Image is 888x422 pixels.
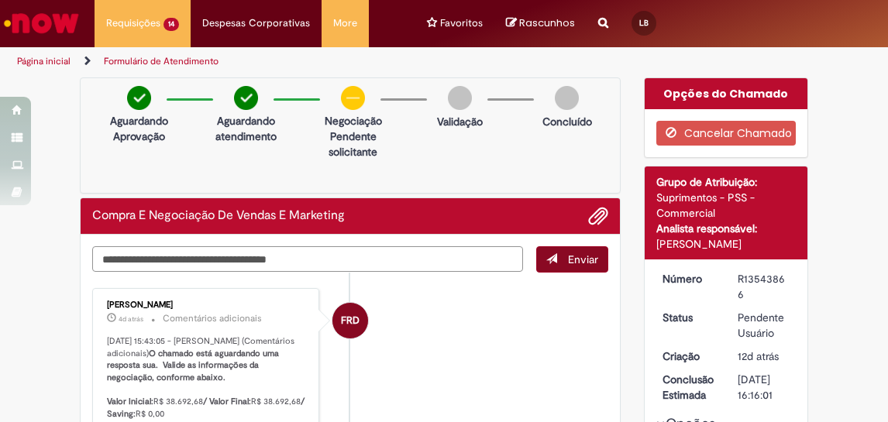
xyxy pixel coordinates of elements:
button: Cancelar Chamado [656,121,797,146]
ul: Trilhas de página [12,47,506,76]
b: / Saving: [107,396,307,420]
h2: Compra E Negociação De Vendas E Marketing Histórico de tíquete [92,209,345,223]
div: Flavia Ribeiro Da Rosa [332,303,368,338]
span: Enviar [568,252,598,266]
span: FRD [341,302,360,339]
span: 4d atrás [119,314,143,324]
p: Aguardando atendimento [215,113,277,144]
span: Despesas Corporativas [202,15,310,31]
div: Suprimentos - PSS - Commercial [656,190,797,221]
p: Negociação [325,113,382,129]
div: [PERSON_NAME] [656,236,797,252]
a: No momento, sua lista de rascunhos tem 0 Itens [506,15,575,30]
time: 25/09/2025 15:43:06 [119,314,143,324]
dt: Número [651,271,727,286]
b: / Valor Final: [203,396,251,407]
div: 17/09/2025 14:15:55 [738,348,790,364]
div: [PERSON_NAME] [107,300,307,310]
img: ServiceNow [2,8,81,39]
span: Rascunhos [519,15,575,30]
dt: Conclusão Estimada [651,372,727,403]
time: 17/09/2025 14:15:55 [738,349,779,363]
p: Pendente solicitante [325,129,382,160]
textarea: Digite sua mensagem aqui... [92,246,523,272]
dt: Criação [651,348,727,364]
p: Validação [437,114,483,129]
div: R13543866 [738,271,790,302]
div: [DATE] 16:16:01 [738,372,790,403]
button: Enviar [536,246,608,273]
img: circle-minus.png [341,86,365,110]
span: Requisições [106,15,160,31]
span: Favoritos [440,15,483,31]
dt: Status [651,310,727,325]
p: Aguardando Aprovação [110,113,168,144]
img: check-circle-green.png [127,86,151,110]
div: Opções do Chamado [645,78,808,109]
b: O chamado está aguardando uma resposta sua. Valide as informações da negociação, conforme abaixo.... [107,348,281,408]
img: img-circle-grey.png [448,86,472,110]
button: Adicionar anexos [588,206,608,226]
a: Página inicial [17,55,71,67]
img: check-circle-green.png [234,86,258,110]
small: Comentários adicionais [163,312,262,325]
a: Formulário de Atendimento [104,55,219,67]
p: Concluído [542,114,592,129]
span: 14 [163,18,179,31]
span: 12d atrás [738,349,779,363]
img: img-circle-grey.png [555,86,579,110]
div: Grupo de Atribuição: [656,174,797,190]
div: Pendente Usuário [738,310,790,341]
div: Analista responsável: [656,221,797,236]
span: More [333,15,357,31]
span: LB [639,18,649,28]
